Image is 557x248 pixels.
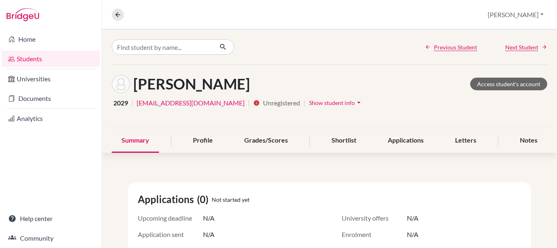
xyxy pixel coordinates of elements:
[309,99,355,106] span: Show student info
[484,7,547,22] button: [PERSON_NAME]
[355,98,363,107] i: arrow_drop_down
[2,110,100,127] a: Analytics
[113,98,128,108] span: 2029
[378,129,433,153] div: Applications
[203,213,214,223] span: N/A
[212,195,250,204] span: Not started yet
[2,71,100,87] a: Universities
[505,43,547,51] a: Next Student
[2,51,100,67] a: Students
[322,129,366,153] div: Shortlist
[112,75,130,93] img: charlene linardi's avatar
[133,75,250,93] h1: [PERSON_NAME]
[253,100,260,106] i: info
[138,192,197,207] span: Applications
[137,98,245,108] a: [EMAIL_ADDRESS][DOMAIN_NAME]
[138,213,203,223] span: Upcoming deadline
[2,90,100,107] a: Documents
[7,8,39,21] img: Bridge-U
[425,43,477,51] a: Previous Student
[342,230,407,239] span: Enrolment
[138,230,203,239] span: Application sent
[263,98,300,108] span: Unregistered
[131,98,133,108] span: |
[234,129,298,153] div: Grades/Scores
[183,129,223,153] div: Profile
[2,230,100,246] a: Community
[112,129,159,153] div: Summary
[203,230,214,239] span: N/A
[445,129,486,153] div: Letters
[407,230,418,239] span: N/A
[407,213,418,223] span: N/A
[470,78,547,90] a: Access student's account
[342,213,407,223] span: University offers
[2,210,100,227] a: Help center
[112,39,213,55] input: Find student by name...
[505,43,538,51] span: Next Student
[248,98,250,108] span: |
[434,43,477,51] span: Previous Student
[197,192,212,207] span: (0)
[2,31,100,47] a: Home
[309,96,363,109] button: Show student infoarrow_drop_down
[303,98,305,108] span: |
[510,129,547,153] div: Notes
